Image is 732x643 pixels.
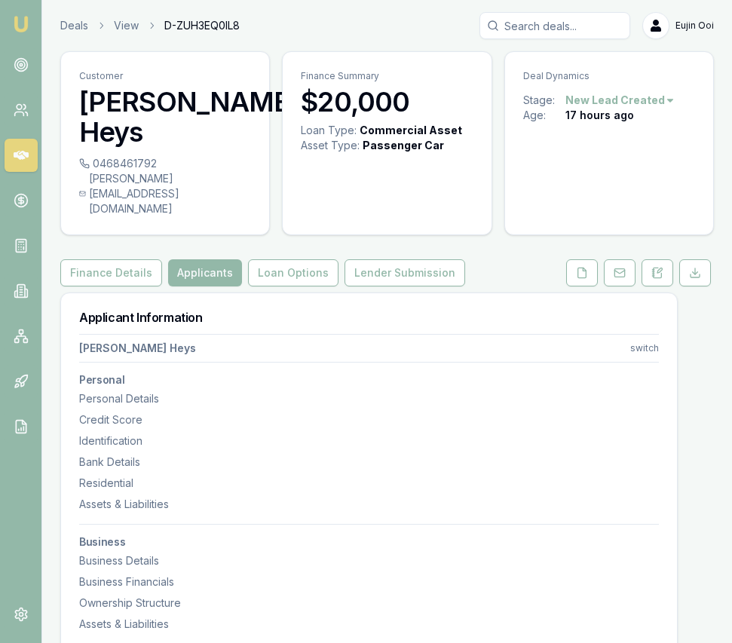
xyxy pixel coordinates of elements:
[248,259,338,286] button: Loan Options
[523,93,565,108] div: Stage:
[565,93,675,108] button: New Lead Created
[523,70,695,82] p: Deal Dynamics
[79,433,659,449] div: Identification
[60,259,162,286] button: Finance Details
[79,391,659,406] div: Personal Details
[479,12,630,39] input: Search deals
[79,412,659,427] div: Credit Score
[79,596,659,611] div: Ownership Structure
[79,617,659,632] div: Assets & Liabilities
[565,108,634,123] div: 17 hours ago
[60,18,240,33] nav: breadcrumb
[165,259,245,286] a: Applicants
[79,537,659,547] h3: Business
[630,342,659,354] div: switch
[79,553,659,568] div: Business Details
[79,574,659,589] div: Business Financials
[79,156,251,171] div: 0468461792
[79,455,659,470] div: Bank Details
[60,18,88,33] a: Deals
[301,123,357,138] div: Loan Type:
[363,138,444,153] div: Passenger Car
[345,259,465,286] button: Lender Submission
[168,259,242,286] button: Applicants
[164,18,240,33] span: D-ZUH3EQ0IL8
[79,341,196,356] div: [PERSON_NAME] Heys
[12,15,30,33] img: emu-icon-u.png
[301,87,473,117] h3: $20,000
[79,375,659,385] h3: Personal
[360,123,462,138] div: Commercial Asset
[60,259,165,286] a: Finance Details
[79,476,659,491] div: Residential
[301,138,360,153] div: Asset Type :
[523,108,565,123] div: Age:
[79,70,251,82] p: Customer
[341,259,468,286] a: Lender Submission
[79,171,251,216] div: [PERSON_NAME][EMAIL_ADDRESS][DOMAIN_NAME]
[79,311,659,323] h3: Applicant Information
[245,259,341,286] a: Loan Options
[79,497,659,512] div: Assets & Liabilities
[114,18,139,33] a: View
[79,87,251,147] h3: [PERSON_NAME] Heys
[301,70,473,82] p: Finance Summary
[675,20,714,32] span: Eujin Ooi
